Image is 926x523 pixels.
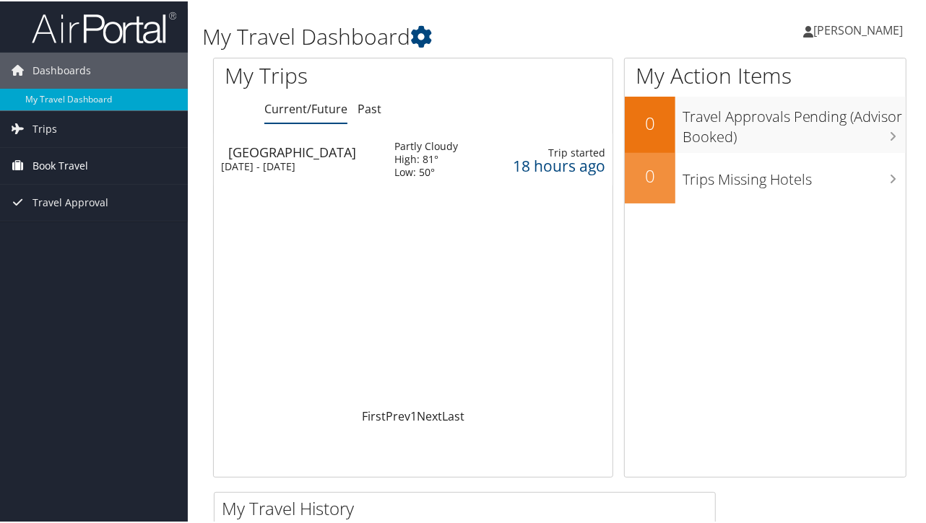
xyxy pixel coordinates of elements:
[32,9,176,43] img: airportal-logo.png
[625,162,675,187] h2: 0
[499,158,605,171] div: 18 hours ago
[362,407,386,423] a: First
[394,139,458,151] div: Partly Cloudy
[625,95,906,151] a: 0Travel Approvals Pending (Advisor Booked)
[499,145,605,158] div: Trip started
[202,20,679,50] h1: My Travel Dashboard
[33,146,88,183] span: Book Travel
[228,144,380,157] div: [GEOGRAPHIC_DATA]
[394,164,458,177] div: Low: 50°
[683,98,906,146] h3: Travel Approvals Pending (Advisor Booked)
[33,110,57,146] span: Trips
[225,59,436,89] h1: My Trips
[264,100,347,115] a: Current/Future
[625,59,906,89] h1: My Action Items
[394,151,458,164] div: High: 81°
[625,151,906,202] a: 0Trips Missing Hotels
[803,7,917,50] a: [PERSON_NAME]
[683,161,906,188] h3: Trips Missing Hotels
[625,110,675,134] h2: 0
[813,21,903,37] span: [PERSON_NAME]
[33,51,91,87] span: Dashboards
[410,407,417,423] a: 1
[222,495,715,519] h2: My Travel History
[417,407,442,423] a: Next
[386,407,410,423] a: Prev
[358,100,381,115] a: Past
[221,159,373,172] div: [DATE] - [DATE]
[33,183,108,219] span: Travel Approval
[442,407,464,423] a: Last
